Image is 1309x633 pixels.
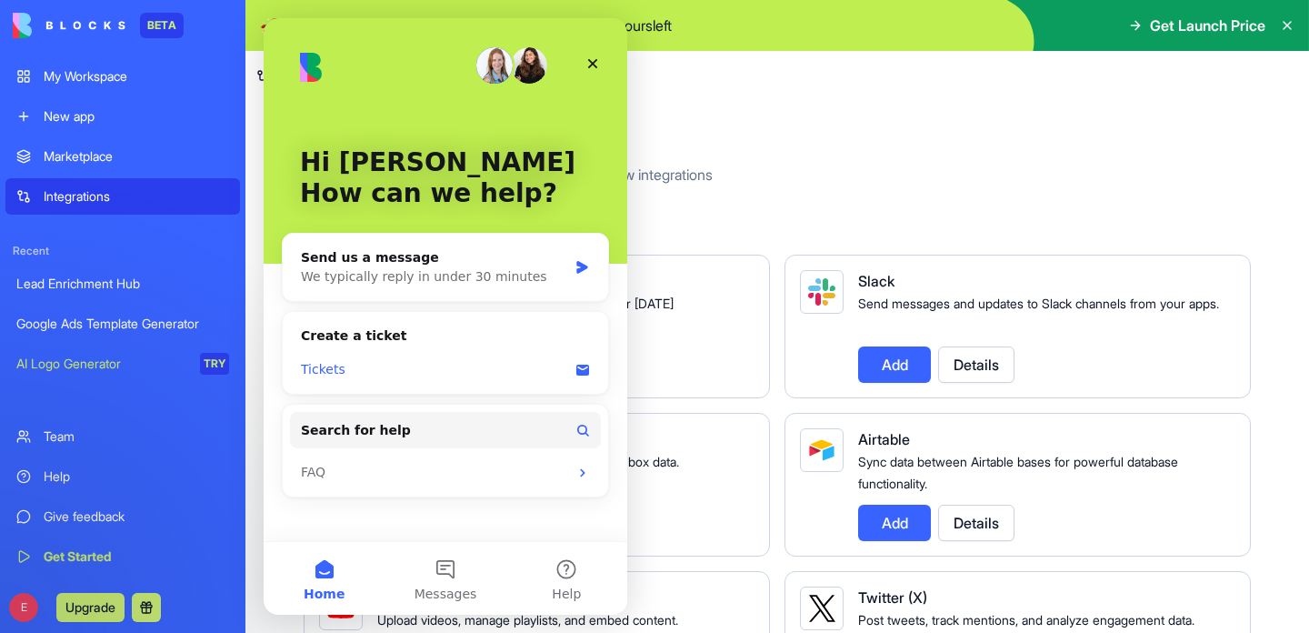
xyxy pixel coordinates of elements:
span: Home [40,569,81,582]
div: New app [44,107,229,126]
button: Add [858,347,931,383]
div: Get Started [44,548,229,566]
div: Marketplace [44,147,229,166]
div: AI Logo Generator [16,355,187,373]
span: Sync data between Airtable bases for powerful database functionality. [858,454,1178,491]
p: - 10 % OFF all plans. [437,15,559,36]
a: Get Started [5,538,240,575]
span: Post tweets, track mentions, and analyze engagement data. [858,612,1194,628]
div: Integrations [44,187,229,206]
span: Slack [858,272,894,290]
a: Google Ads Template Generator [5,306,240,342]
p: Only 36 hours left [566,15,672,36]
a: My Workspace [5,58,240,95]
span: Get Launch Price [1150,15,1265,36]
div: Google Ads Template Generator [16,315,229,333]
span: Airtable [858,430,910,448]
a: New app [5,98,240,135]
div: Lead Enrichment Hub [16,275,229,293]
button: Add [858,505,931,541]
div: My Workspace [44,67,229,85]
span: Recent [5,244,240,258]
div: Team [44,427,229,446]
span: Messages [151,569,214,582]
span: Upload videos, manage playlists, and embed content. [377,612,678,628]
a: Upgrade [56,598,125,616]
div: BETA [140,13,184,38]
a: AI Logo GeneratorTRY [5,346,240,382]
a: Integrations [5,178,240,215]
button: Details [938,347,1014,383]
span: E [9,593,38,622]
a: Lead Enrichment Hub [5,266,240,302]
button: Help [243,524,364,597]
a: Team [5,418,240,455]
span: Send messages and updates to Slack channels from your apps. [858,296,1219,311]
a: Help [5,458,240,495]
span: Launch Week Special [285,15,430,36]
p: Manage your connected services and discover new integrations [304,164,1251,186]
button: Upgrade [56,593,125,622]
div: Help [44,467,229,486]
img: logo [13,13,125,38]
a: Marketplace [5,138,240,175]
iframe: Intercom live chat [264,18,627,615]
button: Details [938,505,1014,541]
span: Twitter (X) [858,588,927,607]
h4: Integrations [304,215,1251,240]
div: Give feedback [44,507,229,526]
h2: Integrations [304,124,1251,156]
span: 🚀 [260,15,278,36]
div: TRY [200,353,229,375]
a: BETA [13,13,184,38]
a: Give feedback [5,498,240,535]
button: Messages [121,524,242,597]
span: Help [288,569,317,582]
div: Close [313,29,345,62]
